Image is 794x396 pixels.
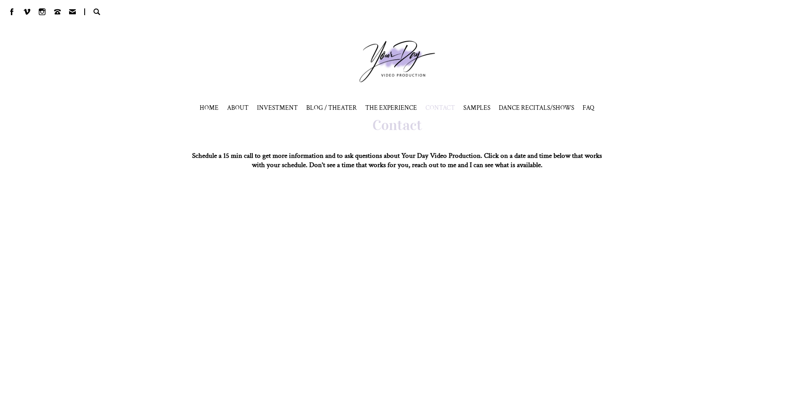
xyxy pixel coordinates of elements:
[425,104,455,112] a: CONTACT
[187,116,608,134] h1: Contact
[227,104,249,112] a: ABOUT
[306,104,357,112] a: BLOG / THEATER
[583,104,594,112] a: FAQ
[192,151,602,170] strong: Schedule a 15 min call to get more information and to ask questions about Your Day Video Producti...
[200,104,219,112] a: HOME
[257,104,298,112] a: INVESTMENT
[365,104,417,112] a: THE EXPERIENCE
[347,28,448,95] a: Your Day Production Logo
[499,104,574,112] span: DANCE RECITALS/SHOWS
[463,104,490,112] span: SAMPLES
